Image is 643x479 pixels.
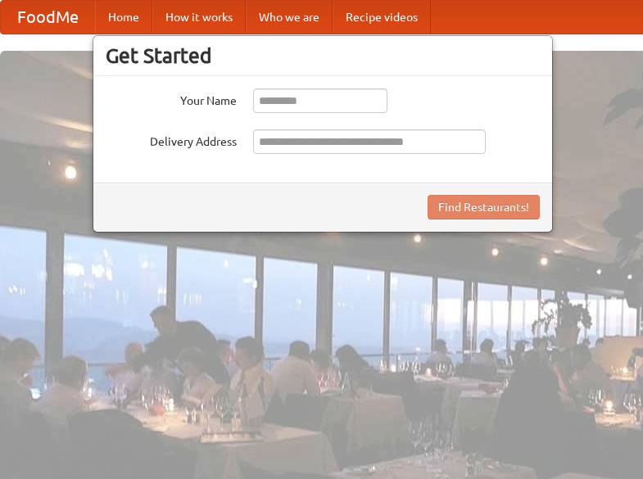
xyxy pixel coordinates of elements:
[95,1,152,34] a: Home
[333,1,431,34] a: Recipe videos
[106,129,237,150] label: Delivery Address
[152,1,246,34] a: How it works
[106,43,540,68] h3: Get Started
[428,195,540,219] button: Find Restaurants!
[246,1,333,34] a: Who we are
[1,1,95,34] a: FoodMe
[106,88,237,109] label: Your Name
